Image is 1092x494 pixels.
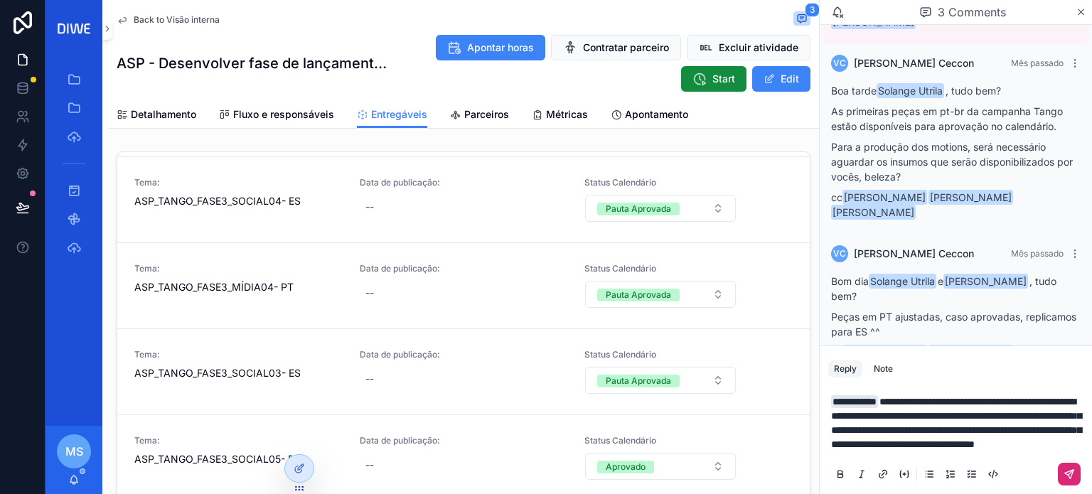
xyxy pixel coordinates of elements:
span: ASP_TANGO_FASE3_SOCIAL03- ES [134,366,343,380]
a: Apontamento [611,102,688,130]
a: Fluxo e responsáveis [219,102,334,130]
span: Métricas [546,107,588,122]
div: Aprovado [606,461,646,473]
button: Apontar horas [436,35,545,60]
p: Peças em PT ajustadas, caso aprovadas, replicamos para ES ^^ [831,309,1081,339]
button: Excluir atividade [687,35,810,60]
span: MS [65,443,83,460]
p: As primeiras peças em pt-br da campanha Tango estão disponíveis para aprovação no calendário. [831,104,1081,134]
h1: ASP - Desenvolver fase de lançamento de mercado [117,53,395,73]
div: scrollable content [45,57,102,279]
span: Status Calendário [584,263,737,274]
span: ASP_TANGO_FASE3_SOCIAL05- PT [134,452,343,466]
span: Detalhamento [131,107,196,122]
span: Mês passado [1011,58,1064,68]
span: [PERSON_NAME] [842,190,927,205]
button: Select Button [585,195,736,222]
span: VC [833,248,846,259]
a: Tema:ASP_TANGO_FASE3_SOCIAL04- ESData de publicação:--Status CalendárioSelect Button [117,156,810,242]
a: Entregáveis [357,102,427,129]
img: App logo [54,20,94,38]
span: [PERSON_NAME] [928,345,1013,360]
a: Métricas [532,102,588,130]
span: Tema: [134,349,343,360]
span: Fluxo e responsáveis [233,107,334,122]
button: Contratar parceiro [551,35,681,60]
button: Select Button [585,281,736,308]
p: Boa tarde , tudo bem? [831,83,1081,98]
span: Data de publicação: [360,349,568,360]
span: [PERSON_NAME] [928,190,1013,205]
button: Edit [752,66,810,92]
button: Select Button [585,453,736,480]
span: Excluir atividade [719,41,798,55]
div: Pauta Aprovada [606,289,671,301]
span: [PERSON_NAME] [842,345,927,360]
span: Tema: [134,177,343,188]
span: Data de publicação: [360,177,568,188]
span: Apontar horas [467,41,534,55]
p: cc [831,190,1081,220]
p: Bom dia e , tudo bem? [831,274,1081,304]
span: [PERSON_NAME] Ceccon [854,247,974,261]
div: Pauta Aprovada [606,375,671,387]
span: Entregáveis [371,107,427,122]
a: Parceiros [450,102,509,130]
p: Para a produção dos motions, será necessário aguardar os insumos que serão disponibilizados por v... [831,139,1081,184]
span: 3 Comments [938,4,1006,21]
div: -- [365,458,374,472]
span: Status Calendário [584,349,737,360]
div: Pauta Aprovada [606,203,671,215]
span: Apontamento [625,107,688,122]
span: Data de publicação: [360,263,568,274]
p: cc [831,345,1081,375]
span: VC [833,58,846,69]
div: -- [365,286,374,300]
button: Select Button [585,367,736,394]
span: Status Calendário [584,177,737,188]
button: 3 [793,11,810,28]
span: Start [712,72,735,86]
span: Data de publicação: [360,435,568,446]
span: [PERSON_NAME] [943,274,1028,289]
button: Start [681,66,746,92]
div: -- [365,200,374,214]
div: Note [874,363,893,375]
a: Tema:ASP_TANGO_FASE3_SOCIAL03- ESData de publicação:--Status CalendárioSelect Button [117,328,810,414]
span: ASP_TANGO_FASE3_MÍDIA04- PT [134,280,343,294]
span: Back to Visão interna [134,14,220,26]
button: Note [868,360,899,377]
div: -- [365,372,374,386]
span: [PERSON_NAME] [831,205,916,220]
span: Solange Utrila [877,83,944,98]
a: Back to Visão interna [117,14,220,26]
span: [PERSON_NAME] Ceccon [854,56,974,70]
span: Mês passado [1011,248,1064,259]
span: Solange Utrila [869,274,936,289]
button: Reply [828,360,862,377]
span: Contratar parceiro [583,41,669,55]
a: Tema:ASP_TANGO_FASE3_MÍDIA04- PTData de publicação:--Status CalendárioSelect Button [117,242,810,328]
span: Tema: [134,263,343,274]
span: Parceiros [464,107,509,122]
span: ASP_TANGO_FASE3_SOCIAL04- ES [134,194,343,208]
a: Detalhamento [117,102,196,130]
span: Status Calendário [584,435,737,446]
span: 3 [805,3,820,17]
span: Tema: [134,435,343,446]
